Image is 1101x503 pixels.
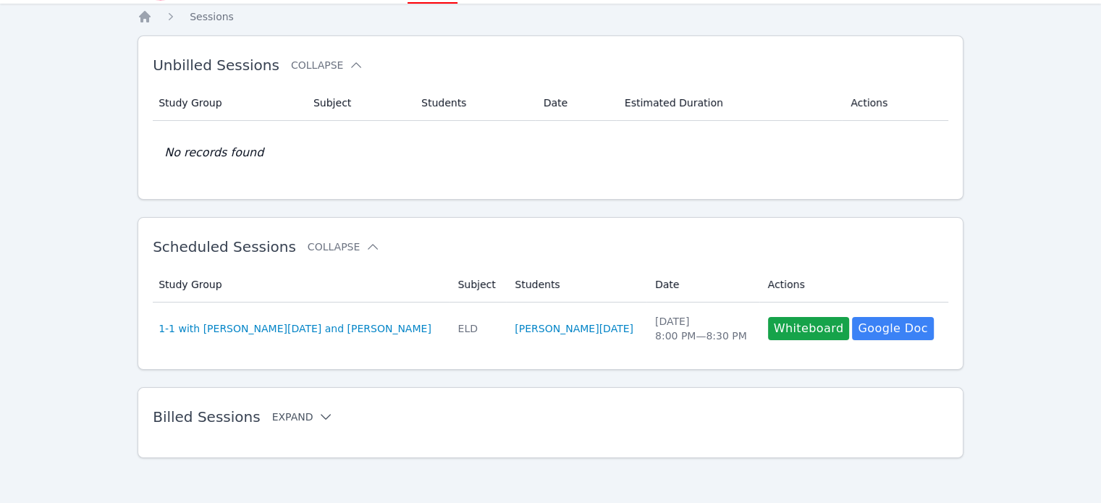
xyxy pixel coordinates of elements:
[153,56,279,74] span: Unbilled Sessions
[413,85,535,121] th: Students
[449,267,506,303] th: Subject
[138,9,963,24] nav: Breadcrumb
[153,303,948,355] tr: 1-1 with [PERSON_NAME][DATE] and [PERSON_NAME]ELD[PERSON_NAME][DATE][DATE]8:00 PM—8:30 PMWhiteboa...
[852,317,933,340] a: Google Doc
[842,85,948,121] th: Actions
[616,85,842,121] th: Estimated Duration
[159,321,431,336] a: 1-1 with [PERSON_NAME][DATE] and [PERSON_NAME]
[153,238,296,255] span: Scheduled Sessions
[506,267,646,303] th: Students
[272,410,334,424] button: Expand
[190,11,234,22] span: Sessions
[190,9,234,24] a: Sessions
[759,267,948,303] th: Actions
[535,85,616,121] th: Date
[308,240,380,254] button: Collapse
[291,58,363,72] button: Collapse
[768,317,850,340] button: Whiteboard
[305,85,413,121] th: Subject
[153,267,449,303] th: Study Group
[655,314,751,343] div: [DATE] 8:00 PM — 8:30 PM
[515,321,633,336] a: [PERSON_NAME][DATE]
[153,121,948,185] td: No records found
[457,321,497,336] div: ELD
[153,85,305,121] th: Study Group
[646,267,759,303] th: Date
[153,408,260,426] span: Billed Sessions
